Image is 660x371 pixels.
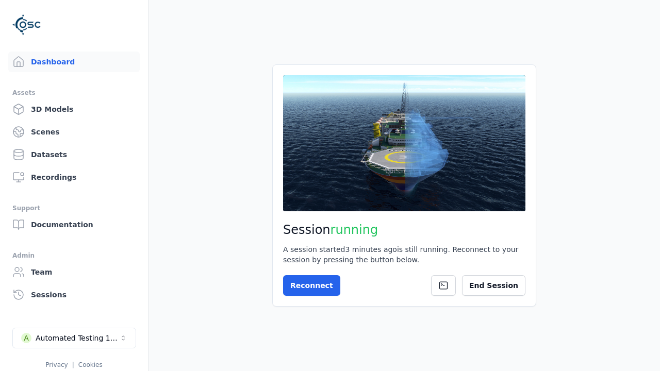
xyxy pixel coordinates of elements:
[12,87,136,99] div: Assets
[8,52,140,72] a: Dashboard
[8,167,140,188] a: Recordings
[8,284,140,305] a: Sessions
[331,223,378,237] span: running
[8,262,140,282] a: Team
[21,333,31,343] div: A
[12,328,136,348] button: Select a workspace
[283,222,525,238] h2: Session
[8,99,140,120] a: 3D Models
[8,122,140,142] a: Scenes
[12,10,41,39] img: Logo
[78,361,103,368] a: Cookies
[8,144,140,165] a: Datasets
[283,244,525,265] div: A session started 3 minutes ago is still running. Reconnect to your session by pressing the butto...
[8,214,140,235] a: Documentation
[36,333,119,343] div: Automated Testing 1 - Playwright
[12,249,136,262] div: Admin
[12,202,136,214] div: Support
[462,275,525,296] button: End Session
[283,275,340,296] button: Reconnect
[45,361,68,368] a: Privacy
[72,361,74,368] span: |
